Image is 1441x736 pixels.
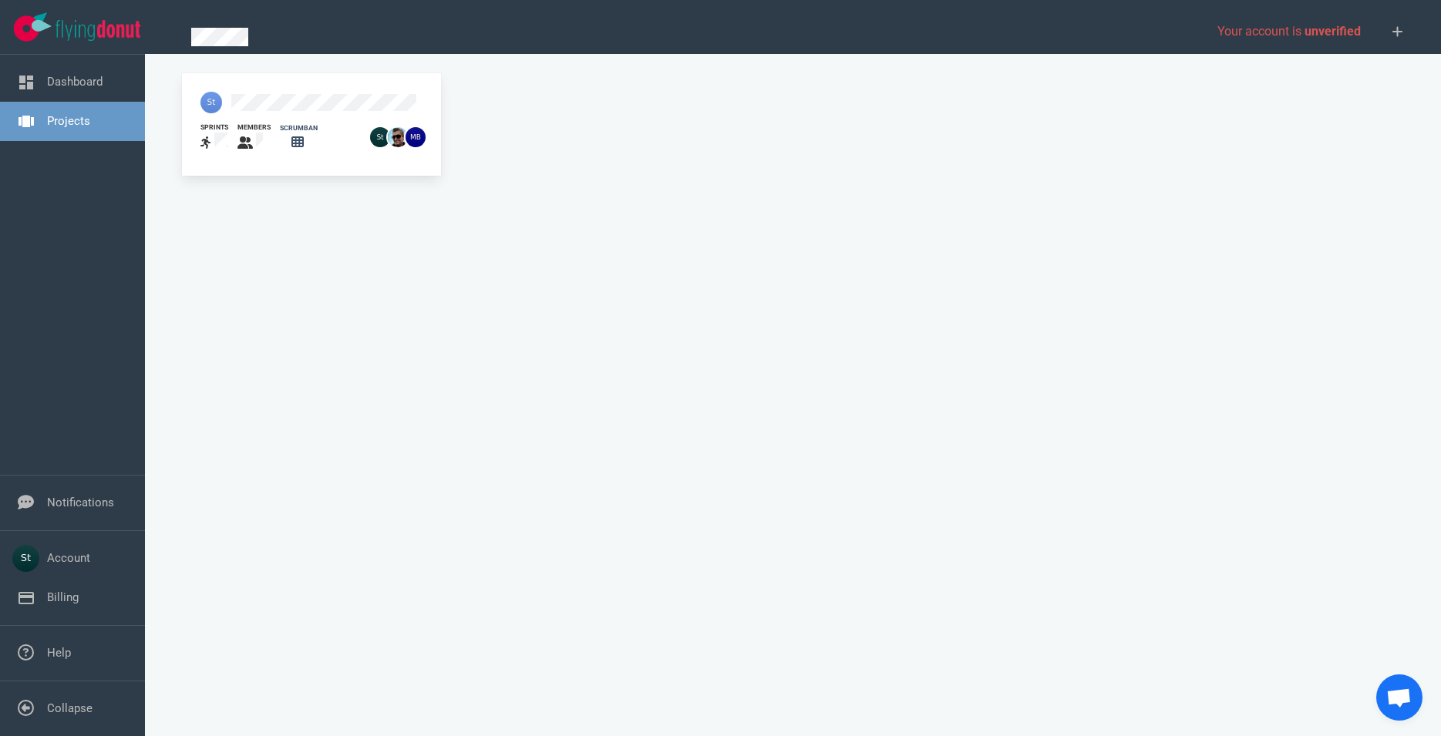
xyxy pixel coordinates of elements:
[406,127,426,147] img: 26
[200,123,228,153] a: sprints
[47,75,103,89] a: Dashboard
[1376,674,1422,721] div: Open chat
[47,114,90,128] a: Projects
[237,123,271,153] a: members
[1217,24,1361,39] span: Your account is
[47,590,79,604] a: Billing
[370,127,390,147] img: 26
[1305,24,1361,39] span: unverified
[56,20,140,41] img: Flying Donut text logo
[47,646,71,660] a: Help
[280,123,318,133] div: scrumban
[47,551,90,565] a: Account
[200,123,228,133] div: sprints
[388,127,408,147] img: 26
[47,496,114,509] a: Notifications
[47,701,93,715] a: Collapse
[237,123,271,133] div: members
[200,92,222,113] img: 40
